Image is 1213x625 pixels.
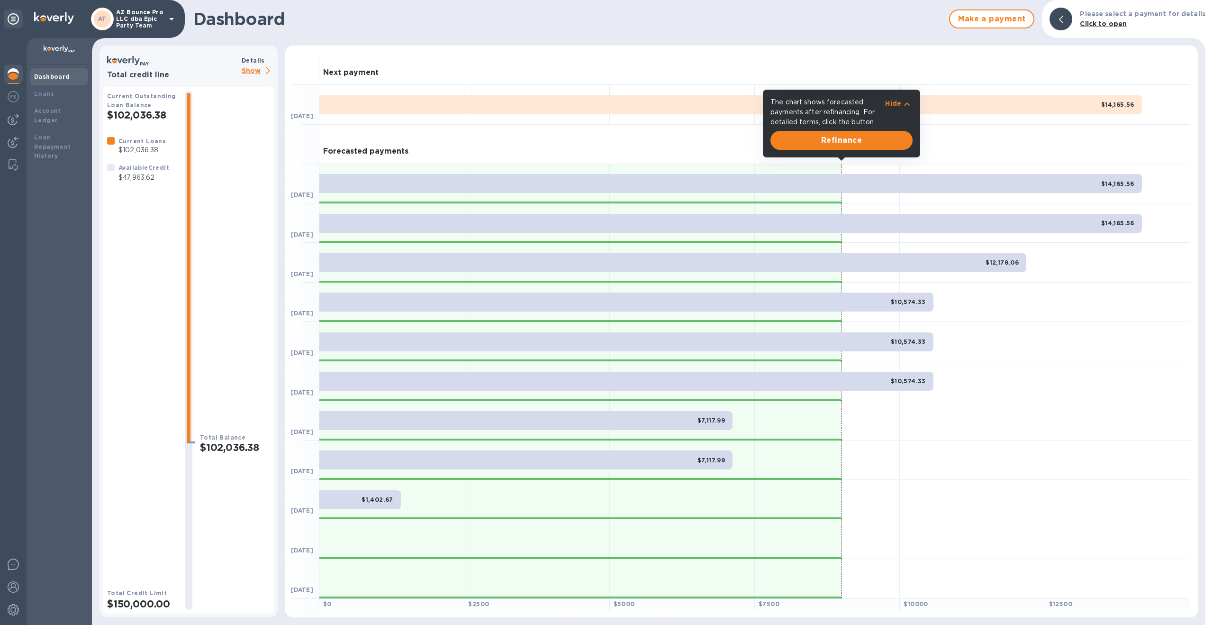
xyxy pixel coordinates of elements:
button: Refinance [770,131,913,150]
p: Hide [885,99,901,108]
b: Current Loans [118,138,166,145]
p: Show [242,65,274,77]
p: $102,036.38 [118,145,166,155]
b: $12,178.06 [986,259,1019,266]
h2: $150,000.00 [107,598,177,610]
b: $ 0 [323,600,332,607]
b: [DATE] [291,310,313,317]
b: $ 7500 [759,600,779,607]
h3: Total credit line [107,71,238,80]
b: [DATE] [291,191,313,198]
b: [DATE] [291,231,313,238]
b: $1,402.67 [362,496,393,503]
b: $14,165.56 [1101,220,1134,227]
span: Make a payment [958,13,1026,25]
b: $10,574.33 [891,338,926,345]
b: [DATE] [291,468,313,475]
span: Refinance [778,135,905,146]
b: Click to open [1080,20,1127,28]
h2: $102,036.38 [107,109,177,121]
h2: $102,036.38 [200,441,270,453]
b: [DATE] [291,547,313,554]
b: Available Credit [118,164,169,171]
b: $ 12500 [1049,600,1072,607]
b: $14,165.56 [1101,180,1134,187]
b: $7,117.99 [697,417,725,424]
b: [DATE] [291,270,313,277]
b: [DATE] [291,507,313,514]
button: Hide [885,99,913,108]
b: $ 10000 [904,600,928,607]
b: AT [98,15,107,22]
b: [DATE] [291,428,313,435]
button: Make a payment [949,9,1034,28]
b: $14,165.56 [1101,101,1134,108]
b: Account Ledger [34,107,61,124]
img: Logo [34,12,74,24]
b: $ 2500 [468,600,489,607]
p: AZ Bounce Pro LLC dba Epic Party Team [116,9,163,29]
b: $10,574.33 [891,298,926,305]
b: $ 5000 [614,600,635,607]
div: Unpin categories [4,9,23,28]
b: Loan Repayment History [34,134,71,160]
b: Total Credit Limit [107,589,167,597]
h3: Next payment [323,68,379,77]
b: Current Outstanding Loan Balance [107,92,176,109]
b: Details [242,57,265,64]
b: Dashboard [34,73,70,80]
b: $7,117.99 [697,457,725,464]
b: [DATE] [291,349,313,356]
b: [DATE] [291,112,313,119]
b: [DATE] [291,389,313,396]
p: The chart shows forecasted payments after refinancing. For detailed terms, click the button. [770,97,885,127]
b: $10,574.33 [891,377,926,385]
b: Please select a payment for details [1080,10,1205,18]
h3: Forecasted payments [323,147,408,156]
b: Total Balance [200,434,245,441]
img: Foreign exchange [8,91,19,102]
p: $47,963.62 [118,173,169,183]
b: [DATE] [291,586,313,593]
h1: Dashboard [193,9,944,29]
b: Loans [34,90,54,97]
